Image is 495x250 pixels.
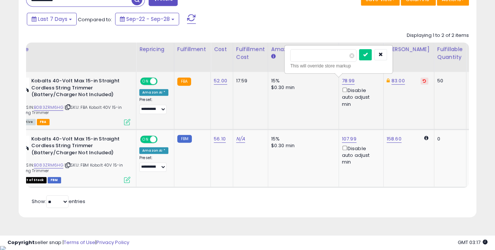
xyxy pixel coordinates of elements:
[19,77,130,124] div: ASIN:
[391,77,405,85] a: 83.00
[31,136,122,158] b: Kobalts 40-Volt Max 15-in Straight Cordless String Trimmer (Battery/Charger Not Included)
[437,77,460,84] div: 50
[271,77,333,84] div: 15%
[387,45,431,53] div: [PERSON_NAME]
[48,177,61,183] span: FBM
[236,45,265,61] div: Fulfillment Cost
[7,239,35,246] strong: Copyright
[342,135,356,143] a: 107.99
[387,135,402,143] a: 158.60
[37,119,50,125] span: FBA
[17,45,133,53] div: Title
[177,45,207,53] div: Fulfillment
[290,62,387,70] div: This will override store markup
[214,45,230,53] div: Cost
[139,147,168,154] div: Amazon AI *
[437,45,463,61] div: Fulfillable Quantity
[437,136,460,142] div: 0
[271,136,333,142] div: 15%
[177,135,192,143] small: FBM
[423,79,426,83] i: Revert to store-level Dynamic Max Price
[19,162,123,173] span: | SKU: FBM Kobalt 40V 15-in String Trimmer
[387,78,390,83] i: This overrides the store level Dynamic Max Price for this listing
[156,78,168,85] span: OFF
[115,13,179,25] button: Sep-22 - Sep-28
[271,45,336,53] div: Amazon Fees
[139,97,168,114] div: Preset:
[458,239,488,246] span: 2025-10-6 03:17 GMT
[139,155,168,172] div: Preset:
[139,89,168,96] div: Amazon AI *
[342,77,355,85] a: 78.99
[214,77,227,85] a: 52.00
[7,239,129,246] div: seller snap | |
[141,78,150,85] span: ON
[271,84,333,91] div: $0.30 min
[342,144,378,166] div: Disable auto adjust min
[236,77,262,84] div: 17.59
[19,177,47,183] span: All listings that are currently out of stock and unavailable for purchase on Amazon
[64,239,95,246] a: Terms of Use
[38,15,67,23] span: Last 7 Days
[32,198,85,205] span: Show: entries
[214,135,226,143] a: 56.10
[407,32,469,39] div: Displaying 1 to 2 of 2 items
[156,136,168,142] span: OFF
[271,53,276,60] small: Amazon Fees.
[19,136,130,183] div: ASIN:
[342,86,378,108] div: Disable auto adjust min
[27,13,77,25] button: Last 7 Days
[78,16,112,23] span: Compared to:
[19,104,122,115] span: | SKU: FBA Kobalt 40V 15-in String Trimmer
[141,136,150,142] span: ON
[236,135,245,143] a: N/A
[34,104,63,111] a: B083ZRM6HG
[34,162,63,168] a: B083ZRM6HG
[96,239,129,246] a: Privacy Policy
[126,15,170,23] span: Sep-22 - Sep-28
[19,119,36,125] span: All listings currently available for purchase on Amazon
[271,142,333,149] div: $0.30 min
[139,45,171,53] div: Repricing
[31,77,122,100] b: Kobalts 40-Volt Max 15-in Straight Cordless String Trimmer (Battery/Charger Not Included)
[177,77,191,86] small: FBA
